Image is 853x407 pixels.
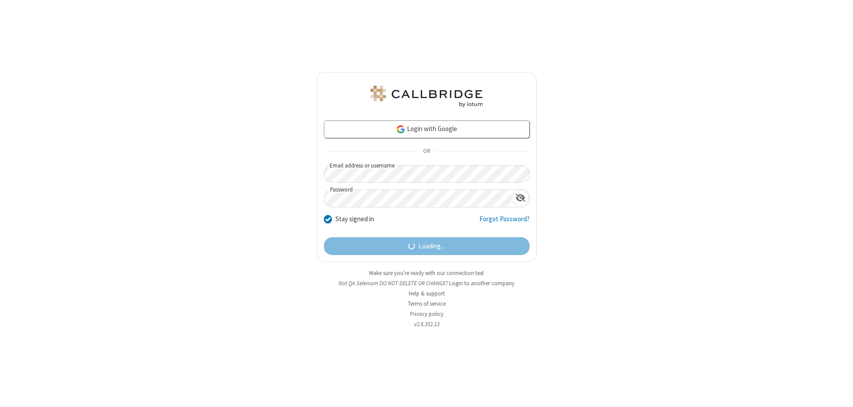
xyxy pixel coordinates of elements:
label: Stay signed in [335,214,374,224]
a: Terms of service [408,300,446,307]
a: Forgot Password? [479,214,530,231]
button: Loading... [324,237,530,255]
img: QA Selenium DO NOT DELETE OR CHANGE [369,86,484,107]
input: Password [324,190,512,207]
a: Privacy policy [410,310,443,318]
span: Loading... [419,241,445,251]
iframe: Chat [831,384,846,401]
span: OR [419,146,434,158]
div: Show password [512,190,529,206]
input: Email address or username [324,165,530,183]
a: Login with Google [324,120,530,138]
img: google-icon.png [396,124,406,134]
button: Login to another company [449,279,514,287]
a: Make sure you're ready with our connection test [369,269,484,277]
a: Help & support [409,290,445,297]
li: v2.6.352.13 [317,320,537,328]
li: Not QA Selenium DO NOT DELETE OR CHANGE? [317,279,537,287]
